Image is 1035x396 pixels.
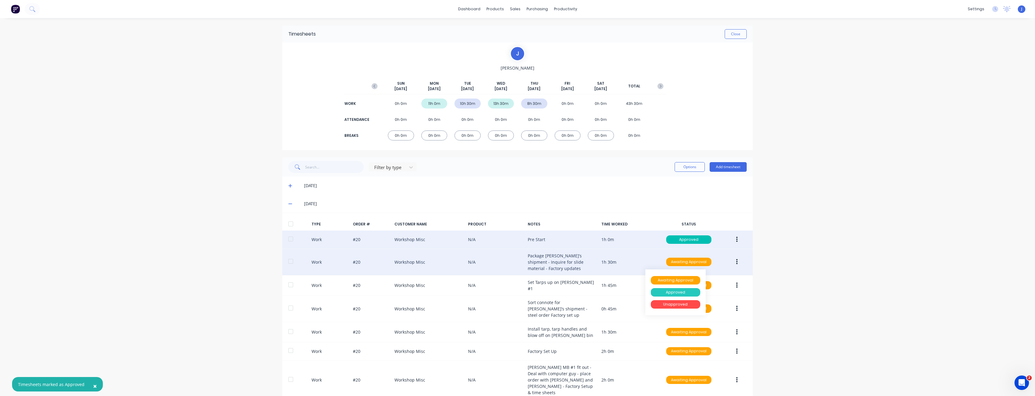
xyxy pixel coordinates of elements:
div: TYPE [312,222,348,227]
div: NOTES [528,222,597,227]
a: dashboard [455,5,483,14]
div: STATUS [661,222,716,227]
span: [PERSON_NAME] [501,65,534,71]
div: 11h 0m [421,99,448,108]
span: TUE [464,81,471,86]
div: 0h 0m [621,115,647,124]
button: Close [725,29,747,39]
button: Add timesheet [710,162,747,172]
div: CUSTOMER NAME [394,222,463,227]
div: 13h 30m [488,99,514,108]
div: J [510,46,525,61]
span: SAT [597,81,604,86]
div: Awaiting Approval [666,258,711,266]
button: Options [675,162,705,172]
div: PRODUCT [468,222,523,227]
div: 0h 0m [555,99,581,108]
div: 0h 0m [555,115,581,124]
span: SUN [397,81,405,86]
input: Search... [305,161,364,173]
div: settings [965,5,987,14]
div: WORK [344,101,369,106]
span: [DATE] [428,86,441,92]
div: Timesheets marked as Approved [18,381,84,388]
div: 43h 30m [621,99,647,108]
div: Approved [651,288,700,297]
span: [DATE] [561,86,574,92]
span: J [1021,6,1022,12]
div: Timesheets [288,30,316,38]
div: 0h 0m [421,115,448,124]
span: WED [497,81,505,86]
div: 8h 30m [521,99,547,108]
div: [DATE] [304,200,747,207]
img: Factory [11,5,20,14]
div: ATTENDANCE [344,117,369,122]
div: 0h 0m [454,130,481,140]
div: Awaiting Approval [666,328,711,336]
div: 0h 0m [488,130,514,140]
div: 0h 0m [588,115,614,124]
div: 0h 0m [521,130,547,140]
span: MON [430,81,439,86]
div: Approved [666,235,711,244]
div: Awaiting Approval [666,347,711,356]
span: [DATE] [394,86,407,92]
span: [DATE] [594,86,607,92]
span: × [93,382,97,390]
div: 0h 0m [555,130,581,140]
div: 0h 0m [588,99,614,108]
span: [DATE] [461,86,474,92]
div: Unapproved [651,300,700,309]
div: 10h 30m [454,99,481,108]
div: productivity [551,5,580,14]
div: 0h 0m [388,99,414,108]
span: [DATE] [528,86,540,92]
div: 0h 0m [454,115,481,124]
div: 0h 0m [488,115,514,124]
span: 2 [1027,376,1032,380]
div: sales [507,5,524,14]
div: TIME WORKED [601,222,656,227]
span: TOTAL [628,83,640,89]
div: 0h 0m [521,115,547,124]
button: Close [87,379,103,393]
span: THU [530,81,538,86]
div: 0h 0m [621,130,647,140]
div: 0h 0m [388,130,414,140]
iframe: Intercom live chat [1014,376,1029,390]
span: FRI [565,81,570,86]
div: 0h 0m [421,130,448,140]
div: 0h 0m [388,115,414,124]
div: purchasing [524,5,551,14]
div: 0h 0m [588,130,614,140]
div: products [483,5,507,14]
div: ORDER # [353,222,390,227]
span: [DATE] [495,86,507,92]
div: Awaiting Approval [666,376,711,384]
div: [DATE] [304,182,747,189]
div: BREAKS [344,133,369,138]
div: Awaiting Approval [651,276,700,284]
